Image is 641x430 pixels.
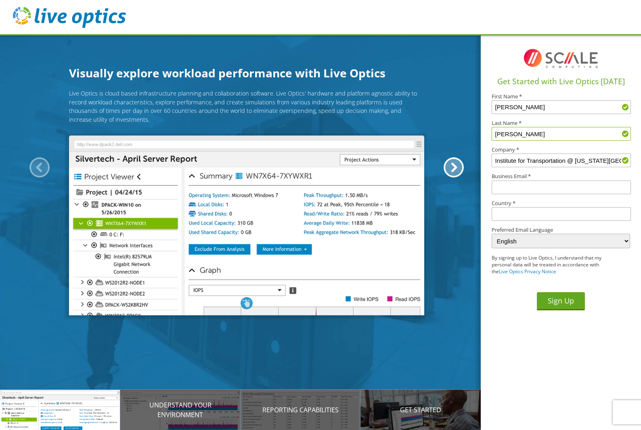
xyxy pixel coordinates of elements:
h1: Get Started with Live Optics [DATE] [484,76,638,87]
label: Last Name * [492,120,630,126]
img: live_optics_svg.svg [13,7,126,28]
p: Get Started [360,405,481,415]
img: I8TqFF2VWMAAAAASUVORK5CYII= [520,42,601,75]
label: Preferred Email Language [492,227,630,233]
img: Introducing Live Optics [69,136,424,316]
p: Reporting Capabilities [241,405,361,415]
button: Sign Up [537,292,585,310]
label: Company * [492,147,630,152]
p: By signing up to Live Optics, I understand that my personal data will be treated in accordance wi... [492,255,616,275]
p: Understand your environment [120,400,241,420]
label: Country * [492,201,630,206]
label: Business Email * [492,174,630,179]
a: Live Optics Privacy Notice [499,268,556,275]
h1: Visually explore workload performance with Live Optics [69,64,424,81]
p: Live Optics is cloud based infrastructure planning and collaboration software. Live Optics' hardw... [69,89,424,124]
label: First Name * [492,94,630,99]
